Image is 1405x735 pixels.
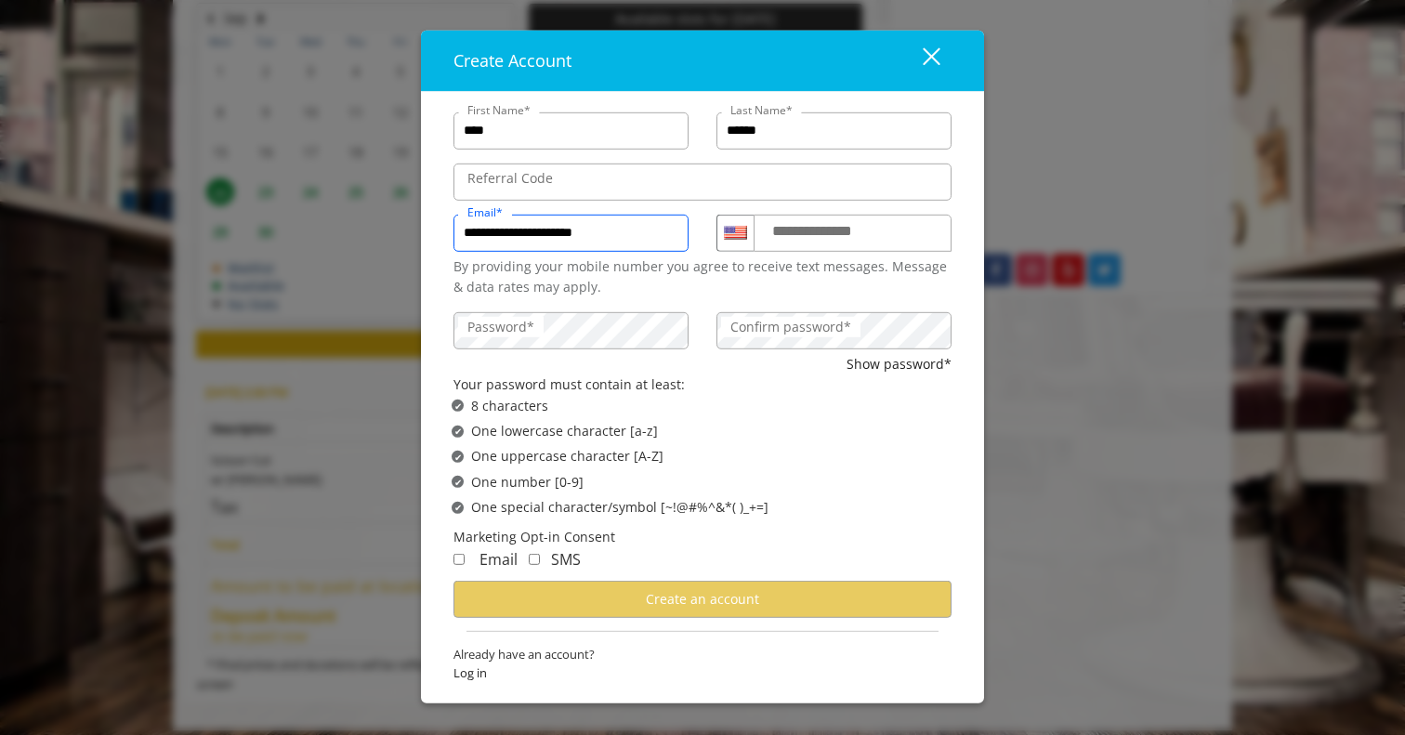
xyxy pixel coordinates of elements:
input: Password [453,312,689,349]
span: Create an account [646,590,759,608]
input: Receive Marketing Email [453,554,465,565]
span: Create Account [453,49,571,72]
button: Create an account [453,581,952,617]
span: Already have an account? [453,644,952,663]
input: Receive Marketing SMS [529,554,540,565]
button: close dialog [888,42,952,80]
span: 8 characters [471,395,548,415]
input: Email [453,215,689,252]
span: SMS [551,549,581,570]
label: Last Name* [721,101,802,119]
div: By providing your mobile number you agree to receive text messages. Message & data rates may apply. [453,256,952,298]
button: Show password* [847,354,952,374]
span: One special character/symbol [~!@#%^&*( )_+=] [471,497,768,518]
span: ✔ [454,475,462,490]
input: Lastname [716,112,952,150]
span: Log in [453,663,952,683]
input: ReferralCode [453,164,952,201]
div: Marketing Opt-in Consent [453,527,952,547]
span: ✔ [454,399,462,413]
input: FirstName [453,112,689,150]
div: close dialog [901,46,939,74]
div: Your password must contain at least: [453,374,952,395]
span: One lowercase character [a-z] [471,421,658,441]
span: ✔ [454,449,462,464]
label: Email* [458,203,512,221]
label: Confirm password* [721,317,860,337]
div: Country [716,215,754,252]
span: One number [0-9] [471,472,584,492]
span: One uppercase character [A-Z] [471,446,663,466]
label: Password* [458,317,544,337]
label: First Name* [458,101,540,119]
label: Referral Code [458,168,562,189]
span: ✔ [454,500,462,515]
span: ✔ [454,424,462,439]
span: Email [479,549,518,570]
input: ConfirmPassword [716,312,952,349]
